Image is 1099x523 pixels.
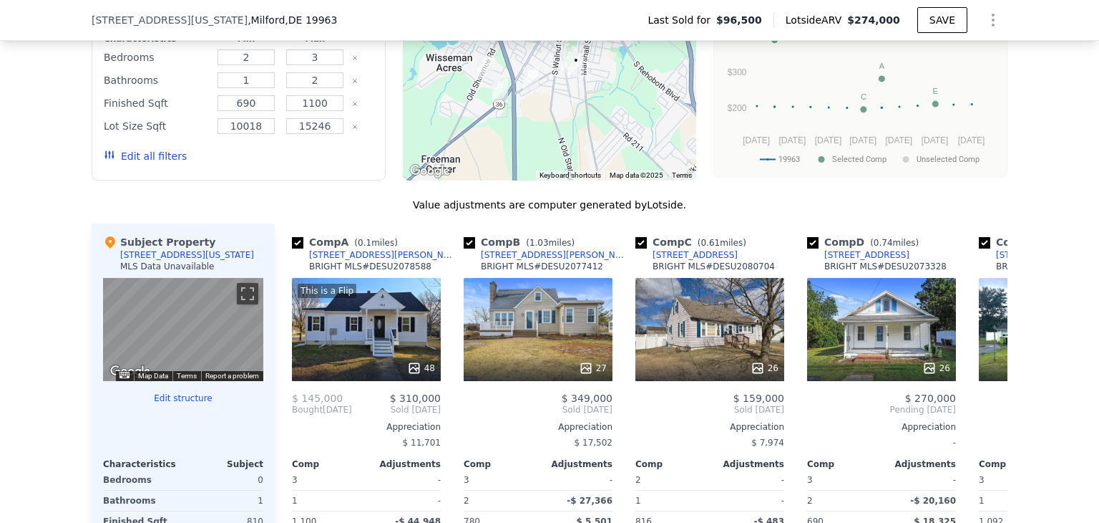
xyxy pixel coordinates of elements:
img: Google [406,162,454,181]
div: 1 [292,491,363,511]
div: Comp [292,459,366,470]
div: 718 New St [517,61,544,97]
button: Show Options [979,6,1007,34]
span: ( miles) [692,238,752,248]
div: Value adjustments are computer generated by Lotside . [92,198,1007,212]
div: This is a Flip [298,284,356,298]
div: Bedrooms [103,470,180,490]
div: [STREET_ADDRESS] [653,249,738,261]
text: 19963 [778,155,800,164]
div: 1 [635,491,707,511]
span: 0.1 [358,238,371,248]
span: 3 [979,475,985,485]
div: Bathrooms [103,491,180,511]
span: Sold [DATE] [352,404,441,416]
div: BRIGHT MLS # DESU2078588 [309,261,431,272]
button: Clear [352,101,358,107]
text: [DATE] [922,135,949,145]
div: BRIGHT MLS # DESU2080704 [653,261,775,272]
button: SAVE [917,7,967,33]
div: 205 Delaware Ave [562,47,590,83]
text: Selected Comp [832,155,886,164]
div: - [369,470,441,490]
span: [STREET_ADDRESS][US_STATE] [92,13,248,27]
span: Bought [292,404,323,416]
div: Appreciation [807,421,956,433]
div: 0 [186,470,263,490]
a: Open this area in Google Maps (opens a new window) [406,162,454,181]
img: Google [107,363,154,381]
div: - [713,470,784,490]
div: Comp [464,459,538,470]
text: C [861,92,866,101]
a: [STREET_ADDRESS][PERSON_NAME] [292,249,458,261]
div: Bathrooms [104,70,209,90]
div: 48 [407,361,435,375]
a: [STREET_ADDRESS] [635,249,738,261]
button: Clear [352,124,358,130]
span: $ 145,000 [292,393,343,404]
div: BRIGHT MLS # DESU2073328 [824,261,947,272]
a: [STREET_ADDRESS] [807,249,909,261]
span: $ 270,000 [905,393,956,404]
span: $ 310,000 [390,393,441,404]
text: [DATE] [849,135,876,145]
span: Last Sold for [648,13,716,27]
text: $200 [728,103,747,113]
span: 1.03 [529,238,549,248]
div: Appreciation [635,421,784,433]
text: [DATE] [743,135,770,145]
div: 5380 Betty St [472,49,499,85]
text: [DATE] [958,135,985,145]
a: [STREET_ADDRESS][PERSON_NAME] [464,249,630,261]
button: Keyboard shortcuts [539,171,601,181]
text: [DATE] [778,135,806,145]
div: Comp C [635,235,752,249]
a: Report a problem [205,372,259,380]
div: MLS Data Unavailable [120,261,215,272]
div: - [713,491,784,511]
button: Toggle fullscreen view [237,283,258,304]
span: $ 17,502 [575,438,612,448]
div: 26 [751,361,778,375]
span: Sold [DATE] [635,404,784,416]
span: -$ 27,366 [567,496,612,506]
button: Keyboard shortcuts [119,372,130,378]
div: Comp A [292,235,404,249]
span: Pending [DATE] [807,404,956,416]
div: 104 E Clarke Ave [556,42,583,78]
span: 3 [292,475,298,485]
div: Characteristics [103,459,183,470]
button: Clear [352,78,358,84]
div: Comp D [807,235,924,249]
div: - [884,470,956,490]
div: - [369,491,441,511]
button: Edit structure [103,393,263,404]
span: 0.74 [874,238,893,248]
span: $96,500 [716,13,762,27]
div: 1 [186,491,263,511]
text: [DATE] [815,135,842,145]
span: Sold [DATE] [464,404,612,416]
a: Terms (opens in new tab) [177,372,197,380]
text: [DATE] [885,135,912,145]
div: Bedrooms [104,47,209,67]
div: Comp E [979,235,1095,249]
span: 2 [635,475,641,485]
span: $274,000 [847,14,900,26]
span: , Milford [248,13,337,27]
div: 2 [807,491,879,511]
span: $ 7,974 [751,438,784,448]
span: Map data ©2025 [610,171,663,179]
div: [DATE] [292,404,352,416]
div: 27 [579,361,607,375]
button: Map Data [138,371,168,381]
button: Edit all filters [104,149,187,163]
text: $300 [728,67,747,77]
span: Lotside ARV [786,13,847,27]
span: , DE 19963 [285,14,337,26]
div: [STREET_ADDRESS][US_STATE] [120,249,254,261]
a: Open this area in Google Maps (opens a new window) [107,363,154,381]
div: Adjustments [881,459,956,470]
div: Subject Property [103,235,215,249]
